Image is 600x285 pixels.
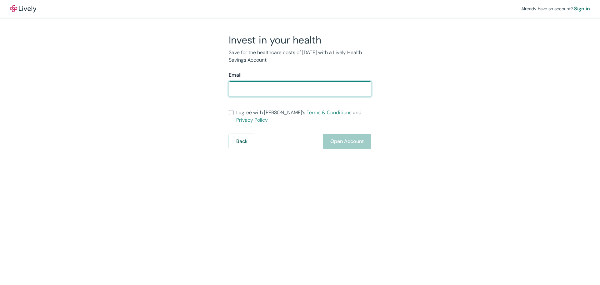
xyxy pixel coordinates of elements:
h2: Invest in your health [229,34,371,46]
p: Save for the healthcare costs of [DATE] with a Lively Health Savings Account [229,49,371,64]
button: Back [229,134,255,149]
a: Privacy Policy [236,117,268,123]
a: Sign in [574,5,590,13]
img: Lively [10,5,36,13]
label: Email [229,71,242,79]
div: Already have an account? [521,5,590,13]
a: Terms & Conditions [307,109,352,116]
a: LivelyLively [10,5,36,13]
span: I agree with [PERSON_NAME]’s and [236,109,371,124]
